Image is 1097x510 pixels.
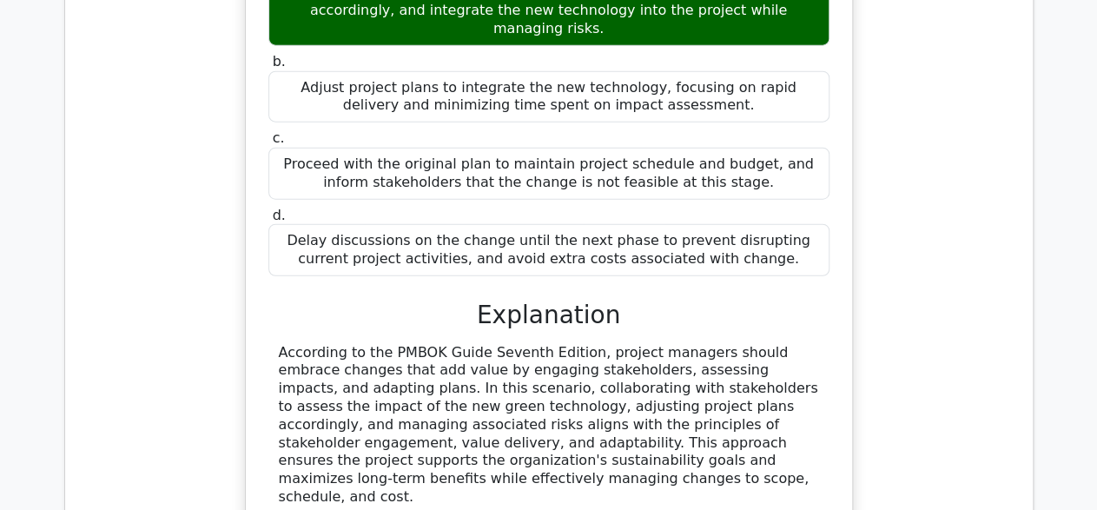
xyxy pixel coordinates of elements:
[279,344,819,507] div: According to the PMBOK Guide Seventh Edition, project managers should embrace changes that add va...
[279,301,819,330] h3: Explanation
[268,148,829,200] div: Proceed with the original plan to maintain project schedule and budget, and inform stakeholders t...
[273,53,286,70] span: b.
[268,71,829,123] div: Adjust project plans to integrate the new technology, focusing on rapid delivery and minimizing t...
[273,129,285,146] span: c.
[268,224,829,276] div: Delay discussions on the change until the next phase to prevent disrupting current project activi...
[273,207,286,223] span: d.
